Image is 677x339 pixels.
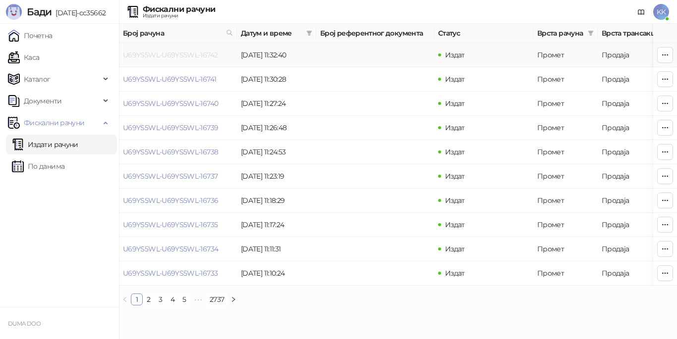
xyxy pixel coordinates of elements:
[241,28,302,39] span: Датум и време
[602,28,668,39] span: Врста трансакције
[633,4,649,20] a: Документација
[119,164,237,189] td: U69YS5WL-U69YS5WL-16737
[445,220,465,229] span: Издат
[588,30,594,36] span: filter
[123,28,222,39] span: Број рачуна
[206,293,227,305] li: 2737
[306,30,312,36] span: filter
[653,4,669,20] span: KK
[237,116,316,140] td: [DATE] 11:26:48
[237,92,316,116] td: [DATE] 11:27:24
[123,99,218,108] a: U69YS5WL-U69YS5WL-16740
[533,237,598,261] td: Промет
[445,50,465,59] span: Издат
[123,269,218,278] a: U69YS5WL-U69YS5WL-16733
[119,293,131,305] li: Претходна страна
[123,196,218,205] a: U69YS5WL-U69YS5WL-16736
[24,91,61,111] span: Документи
[123,172,218,181] a: U69YS5WL-U69YS5WL-16737
[119,189,237,213] td: U69YS5WL-U69YS5WL-16736
[122,296,128,302] span: left
[24,113,84,133] span: Фискални рачуни
[52,8,106,17] span: [DATE]-cc35662
[155,293,167,305] li: 3
[179,294,190,305] a: 5
[8,26,53,46] a: Почетна
[123,147,218,156] a: U69YS5WL-U69YS5WL-16738
[155,294,166,305] a: 3
[131,293,143,305] li: 1
[445,196,465,205] span: Издат
[533,189,598,213] td: Промет
[12,135,78,154] a: Издати рачуни
[119,261,237,286] td: U69YS5WL-U69YS5WL-16733
[533,24,598,43] th: Врста рачуна
[445,244,465,253] span: Издат
[119,140,237,164] td: U69YS5WL-U69YS5WL-16738
[119,24,237,43] th: Број рачуна
[143,5,215,13] div: Фискални рачуни
[123,244,218,253] a: U69YS5WL-U69YS5WL-16734
[445,147,465,156] span: Издат
[533,261,598,286] td: Промет
[119,43,237,67] td: U69YS5WL-U69YS5WL-16742
[143,294,154,305] a: 2
[304,26,314,41] span: filter
[237,189,316,213] td: [DATE] 11:18:29
[227,293,239,305] li: Следећа страна
[119,67,237,92] td: U69YS5WL-U69YS5WL-16741
[6,4,22,20] img: Logo
[143,13,215,18] div: Издати рачуни
[123,220,218,229] a: U69YS5WL-U69YS5WL-16735
[316,24,434,43] th: Број референтног документа
[119,116,237,140] td: U69YS5WL-U69YS5WL-16739
[12,156,64,176] a: По данима
[178,293,190,305] li: 5
[533,43,598,67] td: Промет
[533,140,598,164] td: Промет
[207,294,227,305] a: 2737
[227,293,239,305] button: right
[445,75,465,84] span: Издат
[123,50,218,59] a: U69YS5WL-U69YS5WL-16742
[533,92,598,116] td: Промет
[537,28,584,39] span: Врста рачуна
[167,293,178,305] li: 4
[24,69,51,89] span: Каталог
[119,92,237,116] td: U69YS5WL-U69YS5WL-16740
[119,293,131,305] button: left
[190,293,206,305] li: Следећих 5 Страна
[533,164,598,189] td: Промет
[445,99,465,108] span: Издат
[8,320,41,327] small: DUMA DOO
[8,48,39,67] a: Каса
[190,293,206,305] span: •••
[237,164,316,189] td: [DATE] 11:23:19
[123,75,216,84] a: U69YS5WL-U69YS5WL-16741
[533,213,598,237] td: Промет
[237,67,316,92] td: [DATE] 11:30:28
[533,116,598,140] td: Промет
[237,261,316,286] td: [DATE] 11:10:24
[445,123,465,132] span: Издат
[237,140,316,164] td: [DATE] 11:24:53
[27,6,52,18] span: Бади
[445,172,465,181] span: Издат
[445,269,465,278] span: Издат
[131,294,142,305] a: 1
[434,24,533,43] th: Статус
[586,26,596,41] span: filter
[119,213,237,237] td: U69YS5WL-U69YS5WL-16735
[143,293,155,305] li: 2
[237,237,316,261] td: [DATE] 11:11:31
[533,67,598,92] td: Промет
[167,294,178,305] a: 4
[119,237,237,261] td: U69YS5WL-U69YS5WL-16734
[230,296,236,302] span: right
[123,123,218,132] a: U69YS5WL-U69YS5WL-16739
[237,213,316,237] td: [DATE] 11:17:24
[237,43,316,67] td: [DATE] 11:32:40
